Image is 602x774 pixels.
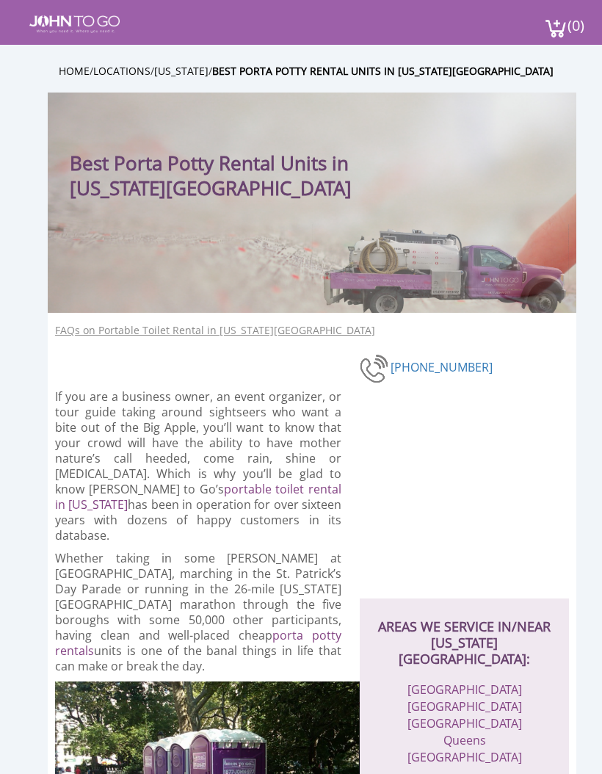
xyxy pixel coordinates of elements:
[55,481,341,513] a: portable toilet rental in [US_STATE]
[374,598,554,667] h2: AREAS WE SERVICE IN/NEAR [US_STATE][GEOGRAPHIC_DATA]:
[55,627,341,659] a: porta potty rentals
[212,64,554,78] a: Best Porta Potty Rental Units in [US_STATE][GEOGRAPHIC_DATA]
[59,62,587,79] ul: / / /
[55,389,341,543] p: If you are a business owner, an event organizer, or tour guide taking around sightseers who want ...
[407,681,522,698] a: [GEOGRAPHIC_DATA]
[59,64,90,78] a: Home
[391,359,493,375] a: [PHONE_NUMBER]
[407,698,522,715] a: [GEOGRAPHIC_DATA]
[29,15,120,33] img: JOHN to go
[567,4,584,35] span: (0)
[407,715,522,731] a: [GEOGRAPHIC_DATA]
[55,323,375,338] a: FAQs on Portable Toilet Rental in [US_STATE][GEOGRAPHIC_DATA]
[93,64,150,78] a: Locations
[55,551,341,674] p: Whether taking in some [PERSON_NAME] at [GEOGRAPHIC_DATA], marching in the St. Patrick’s Day Para...
[545,18,567,38] img: cart a
[154,64,208,78] a: [US_STATE]
[543,715,602,774] button: Live Chat
[360,352,391,385] img: phone-number
[70,122,370,200] h1: Best Porta Potty Rental Units in [US_STATE][GEOGRAPHIC_DATA]
[443,732,486,748] a: Queens
[312,224,569,313] img: Truck
[407,749,522,765] a: [GEOGRAPHIC_DATA]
